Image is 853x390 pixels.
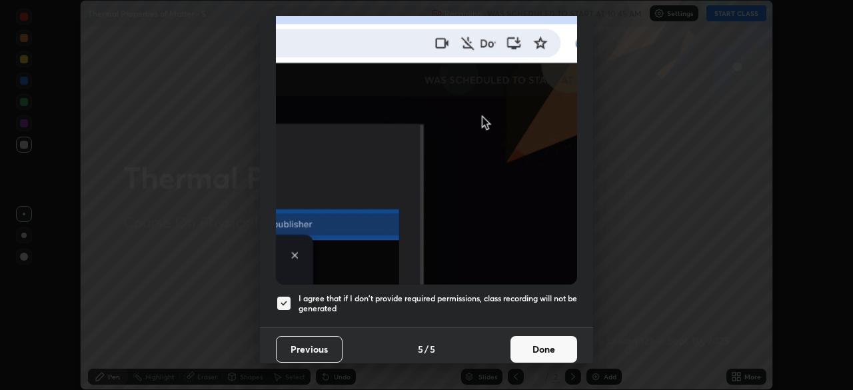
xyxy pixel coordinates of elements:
[510,336,577,363] button: Done
[299,293,577,314] h5: I agree that if I don't provide required permissions, class recording will not be generated
[425,342,428,356] h4: /
[276,336,343,363] button: Previous
[418,342,423,356] h4: 5
[430,342,435,356] h4: 5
